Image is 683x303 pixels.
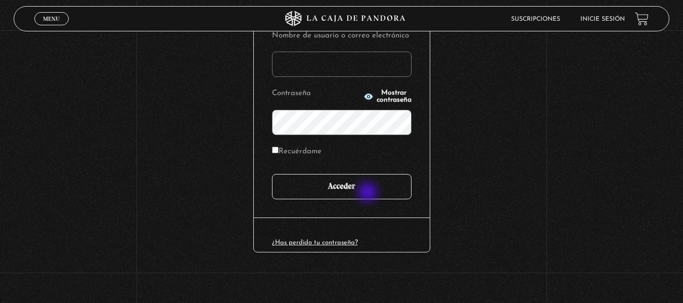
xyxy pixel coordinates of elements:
input: Acceder [272,174,412,199]
span: Menu [43,16,60,22]
span: Cerrar [39,24,63,31]
a: View your shopping cart [635,12,649,25]
a: ¿Has perdido tu contraseña? [272,239,358,246]
label: Nombre de usuario o correo electrónico [272,28,412,44]
label: Contraseña [272,86,360,102]
input: Recuérdame [272,147,279,153]
a: Inicie sesión [580,16,625,22]
span: Mostrar contraseña [377,90,412,104]
a: Suscripciones [511,16,560,22]
label: Recuérdame [272,144,322,160]
button: Mostrar contraseña [363,90,412,104]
